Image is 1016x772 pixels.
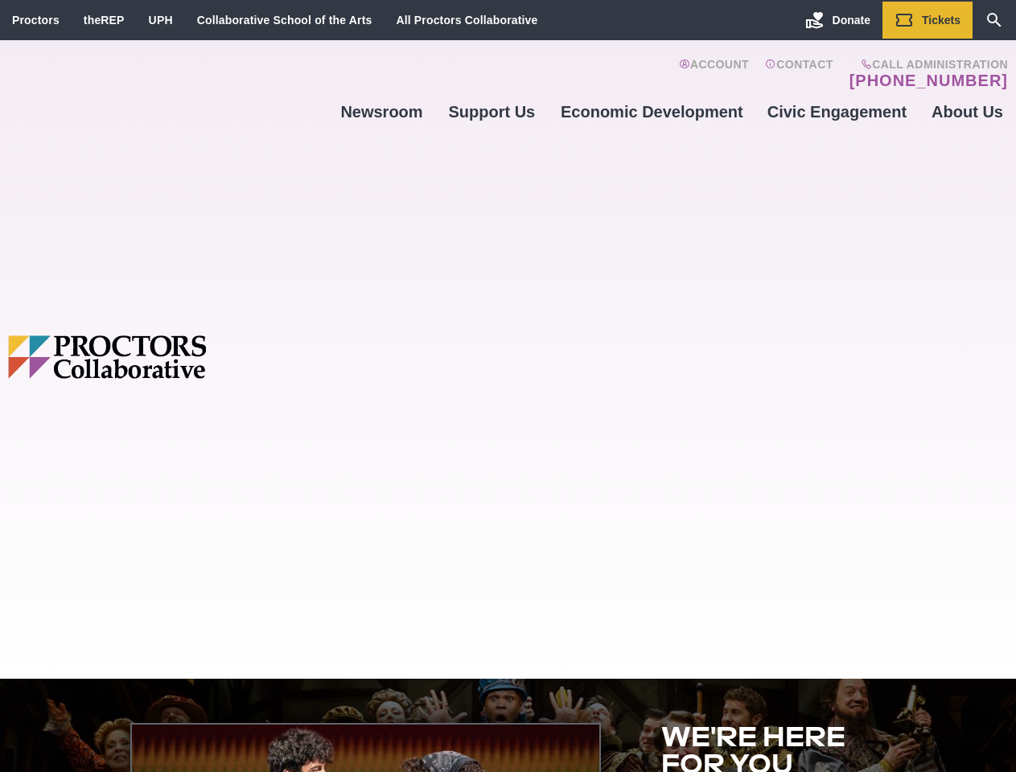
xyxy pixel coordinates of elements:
[197,14,372,27] a: Collaborative School of the Arts
[973,2,1016,39] a: Search
[84,14,125,27] a: theREP
[8,335,328,378] img: Proctors logo
[549,90,755,133] a: Economic Development
[396,14,537,27] a: All Proctors Collaborative
[793,2,882,39] a: Donate
[919,90,1016,133] a: About Us
[765,58,833,90] a: Contact
[845,58,1008,71] span: Call Administration
[833,14,870,27] span: Donate
[755,90,919,133] a: Civic Engagement
[328,90,434,133] a: Newsroom
[849,71,1008,90] a: [PHONE_NUMBER]
[882,2,973,39] a: Tickets
[149,14,173,27] a: UPH
[12,14,60,27] a: Proctors
[435,90,549,133] a: Support Us
[679,58,749,90] a: Account
[922,14,960,27] span: Tickets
